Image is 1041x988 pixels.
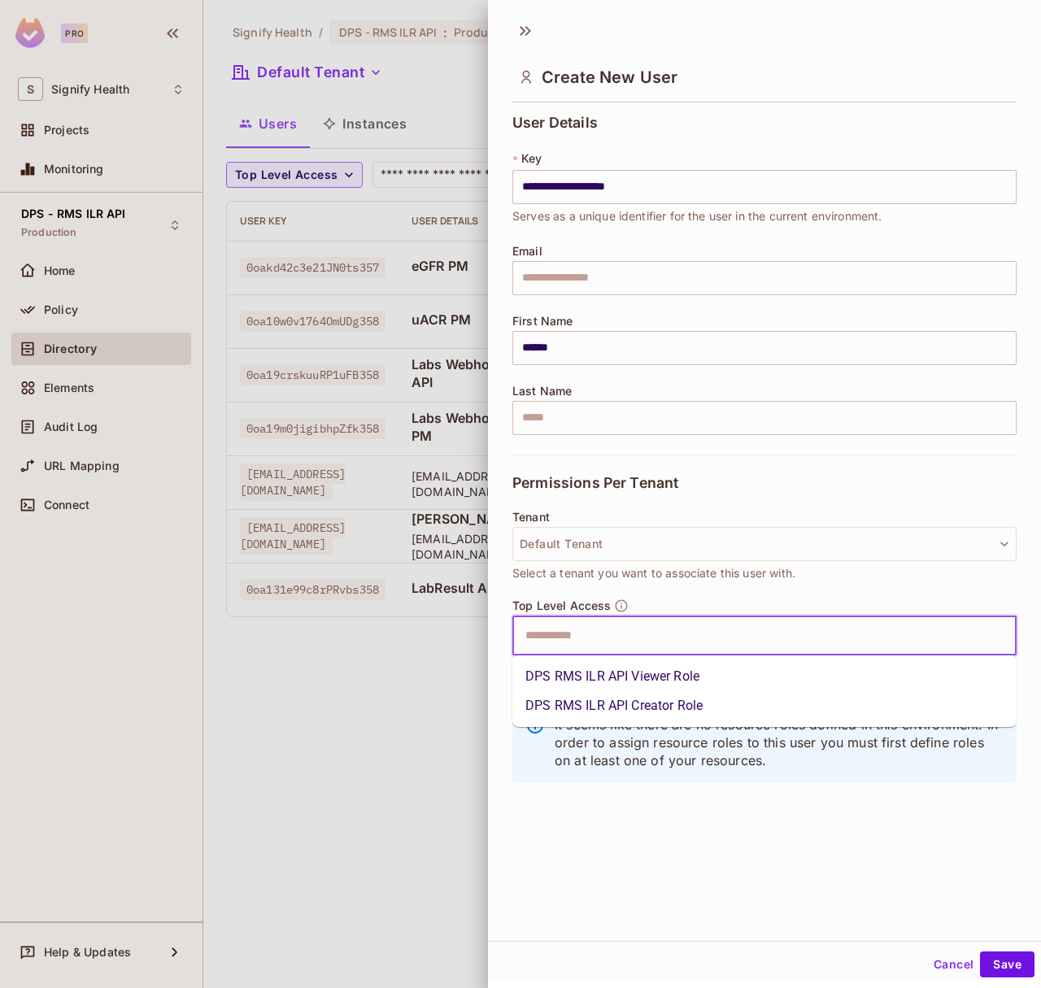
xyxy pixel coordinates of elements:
[521,152,542,165] span: Key
[927,951,980,977] button: Cancel
[1008,633,1011,637] button: Close
[512,691,1017,720] li: DPS RMS ILR API Creator Role
[512,115,598,131] span: User Details
[512,245,542,258] span: Email
[512,207,882,225] span: Serves as a unique identifier for the user in the current environment.
[555,716,1004,769] p: It seems like there are no resource roles defined in this environment. In order to assign resourc...
[512,527,1017,561] button: Default Tenant
[512,315,573,328] span: First Name
[512,599,611,612] span: Top Level Access
[542,67,677,87] span: Create New User
[512,475,678,491] span: Permissions Per Tenant
[512,564,795,582] span: Select a tenant you want to associate this user with.
[512,385,572,398] span: Last Name
[512,511,550,524] span: Tenant
[980,951,1034,977] button: Save
[512,662,1017,691] li: DPS RMS ILR API Viewer Role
